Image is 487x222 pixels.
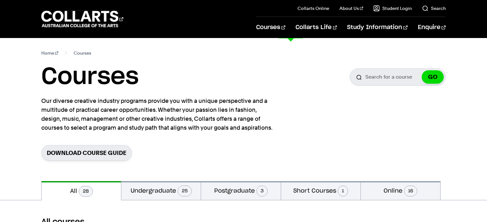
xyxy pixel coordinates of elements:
a: Enquire [418,17,446,38]
span: 28 [79,186,93,197]
button: GO [422,70,444,84]
a: Courses [256,17,285,38]
span: 3 [256,186,268,196]
span: 25 [178,186,192,196]
button: Undergraduate25 [121,181,201,200]
p: Our diverse creative industry programs provide you with a unique perspective and a multitude of p... [41,96,275,132]
a: Download Course Guide [41,145,132,161]
div: Go to homepage [41,10,123,28]
a: About Us [339,5,363,11]
input: Search for a course [350,68,446,86]
span: 16 [404,186,417,196]
button: Short Courses1 [281,181,361,200]
span: 1 [338,186,348,196]
a: Study Information [347,17,407,38]
a: Home [41,49,58,57]
a: Student Login [373,5,412,11]
a: Search [422,5,446,11]
button: Postgraduate3 [201,181,280,200]
h1: Courses [41,63,139,91]
a: Collarts Online [297,5,329,11]
span: Courses [74,49,91,57]
a: Collarts Life [296,17,337,38]
button: All28 [42,181,121,200]
button: Online16 [361,181,440,200]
